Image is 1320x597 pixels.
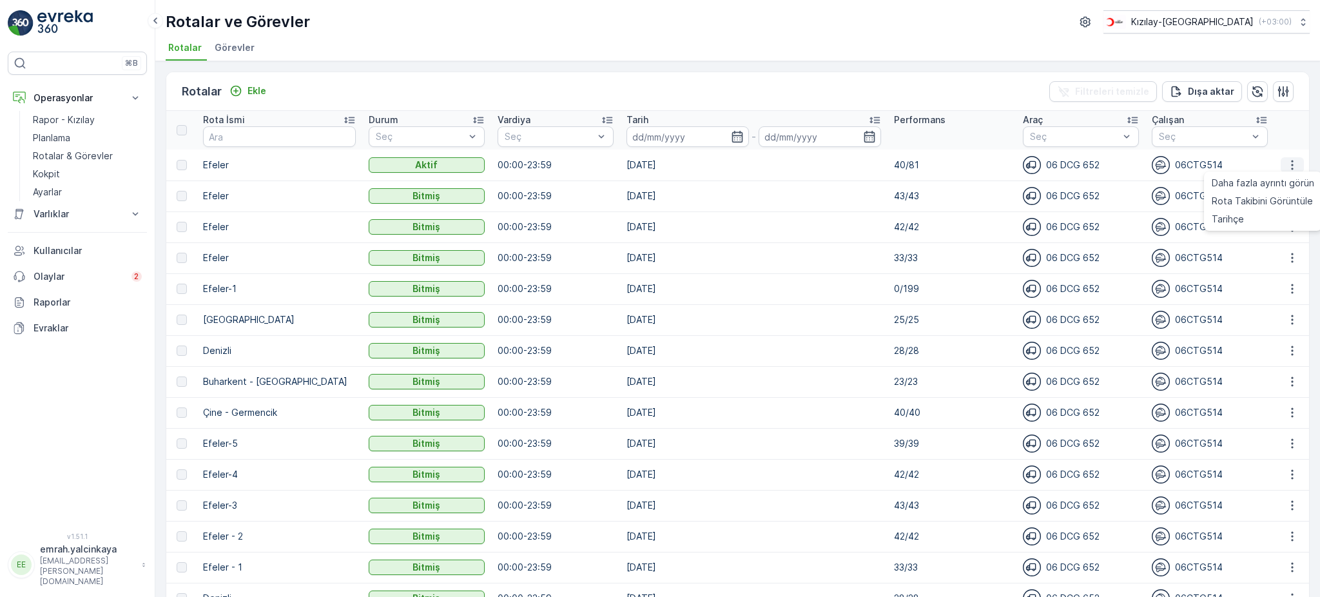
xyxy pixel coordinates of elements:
[28,183,147,201] a: Ayarlar
[620,397,888,428] td: [DATE]
[1023,187,1041,205] img: svg%3e
[1023,311,1041,329] img: svg%3e
[498,190,614,202] p: 00:00-23:59
[33,132,70,144] p: Planlama
[620,273,888,304] td: [DATE]
[412,282,440,295] p: Bitmiş
[498,561,614,574] p: 00:00-23:59
[369,113,398,126] p: Durum
[1212,213,1244,226] span: Tarihçe
[369,529,485,544] button: Bitmiş
[1023,404,1041,422] img: svg%3e
[412,344,440,357] p: Bitmiş
[1152,113,1184,126] p: Çalışan
[177,407,187,418] div: Toggle Row Selected
[203,499,356,512] p: Efeler-3
[28,111,147,129] a: Rapor - Kızılay
[1152,342,1170,360] img: svg%3e
[8,289,147,315] a: Raporlar
[1152,311,1268,329] div: 06CTG514
[203,126,356,147] input: Ara
[369,498,485,513] button: Bitmiş
[1023,558,1041,576] img: svg%3e
[177,253,187,263] div: Toggle Row Selected
[1152,527,1170,545] img: svg%3e
[620,459,888,490] td: [DATE]
[203,113,245,126] p: Rota İsmi
[1152,218,1268,236] div: 06CTG514
[498,437,614,450] p: 00:00-23:59
[8,201,147,227] button: Varlıklar
[1152,156,1170,174] img: svg%3e
[894,406,1010,419] p: 40/40
[369,467,485,482] button: Bitmiş
[412,437,440,450] p: Bitmiş
[620,490,888,521] td: [DATE]
[8,264,147,289] a: Olaylar2
[498,251,614,264] p: 00:00-23:59
[34,208,121,220] p: Varlıklar
[369,312,485,328] button: Bitmiş
[894,437,1010,450] p: 39/39
[166,12,310,32] p: Rotalar ve Görevler
[894,313,1010,326] p: 25/25
[894,375,1010,388] p: 23/23
[1023,527,1041,545] img: svg%3e
[894,468,1010,481] p: 42/42
[1152,496,1170,514] img: svg%3e
[412,220,440,233] p: Bitmiş
[203,190,356,202] p: Efeler
[412,313,440,326] p: Bitmiş
[203,313,356,326] p: [GEOGRAPHIC_DATA]
[894,251,1010,264] p: 33/33
[1212,195,1313,208] span: Rota Takibini Görüntüle
[1023,342,1041,360] img: svg%3e
[203,159,356,171] p: Efeler
[620,211,888,242] td: [DATE]
[894,220,1010,233] p: 42/42
[1152,373,1268,391] div: 06CTG514
[34,244,142,257] p: Kullanıcılar
[894,190,1010,202] p: 43/43
[620,552,888,583] td: [DATE]
[369,188,485,204] button: Bitmiş
[1023,218,1041,236] img: svg%3e
[203,437,356,450] p: Efeler-5
[177,562,187,573] div: Toggle Row Selected
[1152,280,1170,298] img: svg%3e
[412,561,440,574] p: Bitmiş
[1023,465,1041,484] img: svg%3e
[759,126,881,147] input: dd/mm/yyyy
[33,168,60,181] p: Kokpit
[203,282,356,295] p: Efeler-1
[369,374,485,389] button: Bitmiş
[1023,465,1139,484] div: 06 DCG 652
[203,251,356,264] p: Efeler
[1152,311,1170,329] img: svg%3e
[34,270,124,283] p: Olaylar
[177,500,187,511] div: Toggle Row Selected
[620,242,888,273] td: [DATE]
[203,530,356,543] p: Efeler - 2
[1023,373,1139,391] div: 06 DCG 652
[620,150,888,181] td: [DATE]
[28,165,147,183] a: Kokpit
[177,315,187,325] div: Toggle Row Selected
[1023,342,1139,360] div: 06 DCG 652
[1152,218,1170,236] img: svg%3e
[1207,174,1319,192] a: Daha fazla ayrıntı görün
[1023,527,1139,545] div: 06 DCG 652
[1152,187,1268,205] div: 06CTG514
[412,530,440,543] p: Bitmiş
[620,181,888,211] td: [DATE]
[1207,192,1319,210] a: Rota Takibini Görüntüle
[1023,435,1139,453] div: 06 DCG 652
[1259,17,1292,27] p: ( +03:00 )
[894,159,1010,171] p: 40/81
[8,238,147,264] a: Kullanıcılar
[134,271,139,282] p: 2
[8,315,147,341] a: Evraklar
[1152,435,1170,453] img: svg%3e
[37,10,93,36] img: logo_light-DOdMpM7g.png
[1023,496,1139,514] div: 06 DCG 652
